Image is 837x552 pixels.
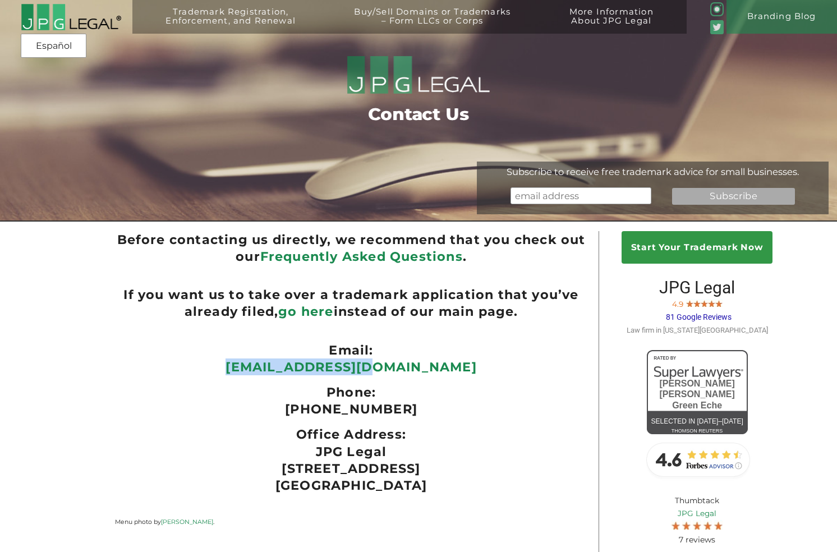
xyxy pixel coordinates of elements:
img: Screen-Shot-2017-10-03-at-11.31.22-PM.jpg [701,299,708,307]
div: [PERSON_NAME] [PERSON_NAME] Green Eche [647,378,748,411]
img: Forbes-Advisor-Rating-JPG-Legal.jpg [641,437,753,482]
a: Start Your Trademark Now [622,231,772,264]
img: Screen-Shot-2017-10-03-at-11.31.22-PM.jpg [682,520,691,529]
a: [EMAIL_ADDRESS][DOMAIN_NAME] [226,359,476,375]
img: Screen-Shot-2017-10-03-at-11.31.22-PM.jpg [686,299,693,307]
div: Selected in [DATE]–[DATE] [647,415,748,428]
small: Menu photo by . [115,518,214,526]
span: 4.9 [672,300,683,309]
a: Frequently Asked Questions [260,249,463,264]
ul: Office Address: [115,426,587,443]
ul: If you want us to take over a trademark application that you’ve already filed, instead of our mai... [115,286,587,320]
img: Screen-Shot-2017-10-03-at-11.31.22-PM.jpg [693,299,701,307]
img: Screen-Shot-2017-10-03-at-11.31.22-PM.jpg [672,520,680,529]
img: Screen-Shot-2017-10-03-at-11.31.22-PM.jpg [703,520,712,529]
ul: Phone: [115,384,587,401]
img: Screen-Shot-2017-10-03-at-11.31.22-PM.jpg [708,299,715,307]
span: JPG Legal [659,278,735,297]
p: [PHONE_NUMBER] [115,401,587,417]
div: Subscribe to receive free trademark advice for small businesses. [477,166,829,177]
span: 81 Google Reviews [666,312,732,321]
a: More InformationAbout JPG Legal [544,7,679,41]
img: glyph-logo_May2016-green3-90.png [710,2,724,16]
input: email address [511,187,651,204]
img: Screen-Shot-2017-10-03-at-11.31.22-PM.jpg [715,299,723,307]
img: Screen-Shot-2017-10-03-at-11.31.22-PM.jpg [693,520,701,529]
a: go here [278,303,333,319]
ul: Before contacting us directly, we recommend that you check out our . [115,231,587,265]
ul: Email: [115,342,587,358]
a: JPG Legal 4.9 81 Google Reviews Law firm in [US_STATE][GEOGRAPHIC_DATA] [627,286,768,335]
a: Buy/Sell Domains or Trademarks– Form LLCs or Corps [329,7,536,41]
img: 2016-logo-black-letters-3-r.png [21,3,121,31]
a: Trademark Registration,Enforcement, and Renewal [141,7,321,41]
p: JPG Legal [STREET_ADDRESS] [GEOGRAPHIC_DATA] [115,443,587,494]
a: JPG Legal [624,507,770,520]
a: [PERSON_NAME] [161,518,213,526]
span: Law firm in [US_STATE][GEOGRAPHIC_DATA] [627,326,768,334]
span: 7 reviews [679,535,715,545]
img: Twitter_Social_Icon_Rounded_Square_Color-mid-green3-90.png [710,20,724,34]
input: Subscribe [672,188,795,205]
a: [PERSON_NAME] [PERSON_NAME]Green EcheSelected in [DATE]–[DATE]thomson reuters [647,350,748,434]
a: Español [24,36,83,56]
div: thomson reuters [647,425,748,438]
img: Screen-Shot-2017-10-03-at-11.31.22-PM.jpg [714,520,723,529]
